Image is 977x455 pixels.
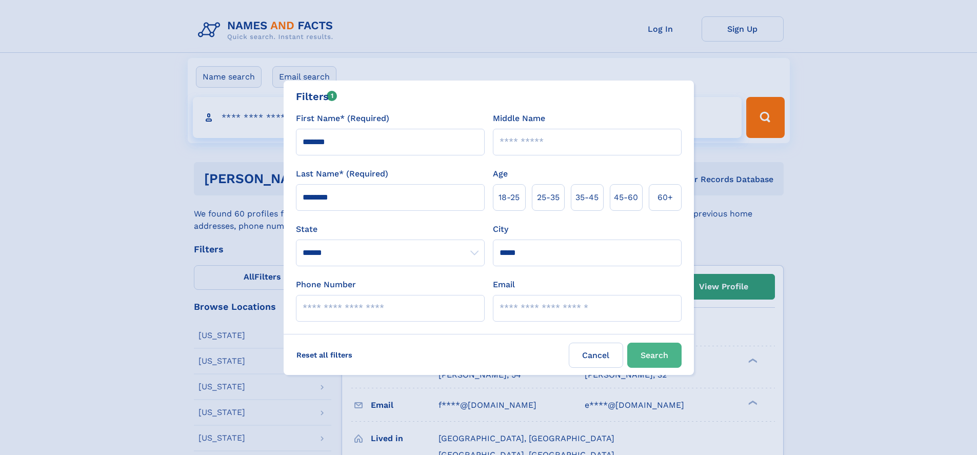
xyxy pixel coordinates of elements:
span: 18‑25 [499,191,520,204]
label: Middle Name [493,112,545,125]
label: Phone Number [296,279,356,291]
span: 60+ [657,191,673,204]
label: First Name* (Required) [296,112,389,125]
label: State [296,223,485,235]
label: Reset all filters [290,343,359,367]
label: Cancel [569,343,623,368]
label: City [493,223,508,235]
label: Email [493,279,515,291]
span: 45‑60 [614,191,638,204]
label: Age [493,168,508,180]
span: 35‑45 [575,191,599,204]
label: Last Name* (Required) [296,168,388,180]
div: Filters [296,89,337,104]
button: Search [627,343,682,368]
span: 25‑35 [537,191,560,204]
